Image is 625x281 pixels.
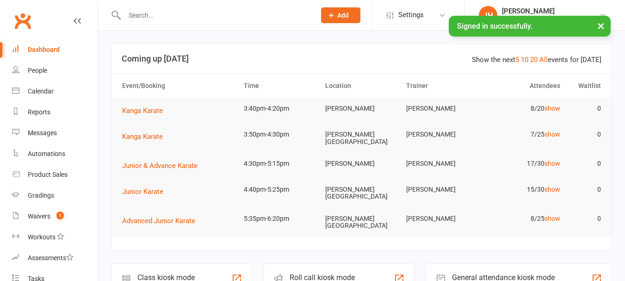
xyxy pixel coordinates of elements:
div: Automations [28,150,65,157]
td: 4:30pm-5:15pm [240,153,321,175]
td: 3:40pm-4:20pm [240,98,321,119]
td: 3:50pm-4:30pm [240,124,321,145]
div: Emplify Karate Fitness Kickboxing [502,15,599,24]
td: [PERSON_NAME][GEOGRAPHIC_DATA] [321,208,402,237]
span: Signed in successfully. [457,22,532,31]
span: Settings [398,5,424,25]
button: Junior Karate [122,186,170,197]
td: [PERSON_NAME] [402,208,483,230]
a: Waivers 1 [12,206,98,227]
a: Automations [12,144,98,164]
th: Trainer [402,74,483,98]
td: [PERSON_NAME] [402,179,483,200]
div: Reports [28,108,50,116]
span: Kanga Karate [122,106,163,115]
td: [PERSON_NAME] [402,153,483,175]
td: 0 [564,179,605,200]
td: 15/30 [483,179,565,200]
th: Waitlist [564,74,605,98]
span: Junior Karate [122,187,163,196]
a: 10 [521,56,528,64]
div: JH [479,6,497,25]
a: 20 [530,56,538,64]
a: Messages [12,123,98,144]
div: Workouts [28,233,56,241]
td: [PERSON_NAME] [321,98,402,119]
a: Dashboard [12,39,98,60]
div: Show the next events for [DATE] [472,54,601,65]
th: Attendees [483,74,565,98]
a: show [545,105,560,112]
a: All [539,56,548,64]
td: [PERSON_NAME][GEOGRAPHIC_DATA] [321,179,402,208]
a: Product Sales [12,164,98,185]
h3: Coming up [DATE] [122,54,601,63]
td: 0 [564,124,605,145]
td: 17/30 [483,153,565,175]
button: Junior & Advance Karate [122,160,204,171]
span: Advanced Junior Karate [122,217,195,225]
div: Assessments [28,254,74,262]
td: [PERSON_NAME] [402,124,483,145]
td: 0 [564,98,605,119]
div: Dashboard [28,46,60,53]
a: Clubworx [11,9,34,32]
a: Workouts [12,227,98,248]
th: Time [240,74,321,98]
a: Reports [12,102,98,123]
span: Add [337,12,349,19]
a: show [545,131,560,138]
td: 4:40pm-5:25pm [240,179,321,200]
div: Product Sales [28,171,68,178]
td: 7/25 [483,124,565,145]
div: People [28,67,47,74]
button: Kanga Karate [122,105,169,116]
span: Junior & Advance Karate [122,162,198,170]
button: Kanga Karate [122,131,169,142]
div: Messages [28,129,57,137]
span: Kanga Karate [122,132,163,141]
button: × [593,16,609,36]
a: show [545,215,560,222]
a: Gradings [12,185,98,206]
div: Gradings [28,192,54,199]
a: Calendar [12,81,98,102]
td: 5:35pm-6:20pm [240,208,321,230]
div: Calendar [28,87,54,95]
td: 0 [564,208,605,230]
td: [PERSON_NAME] [402,98,483,119]
a: show [545,186,560,193]
div: [PERSON_NAME] [502,7,599,15]
td: 0 [564,153,605,175]
span: 1 [56,212,64,219]
td: [PERSON_NAME][GEOGRAPHIC_DATA] [321,124,402,153]
td: [PERSON_NAME] [321,153,402,175]
th: Event/Booking [118,74,240,98]
a: People [12,60,98,81]
th: Location [321,74,402,98]
input: Search... [122,9,309,22]
div: Waivers [28,212,50,220]
td: 8/20 [483,98,565,119]
a: show [545,160,560,167]
button: Advanced Junior Karate [122,215,202,226]
button: Add [321,7,360,23]
td: 8/25 [483,208,565,230]
a: 5 [515,56,519,64]
a: Assessments [12,248,98,269]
